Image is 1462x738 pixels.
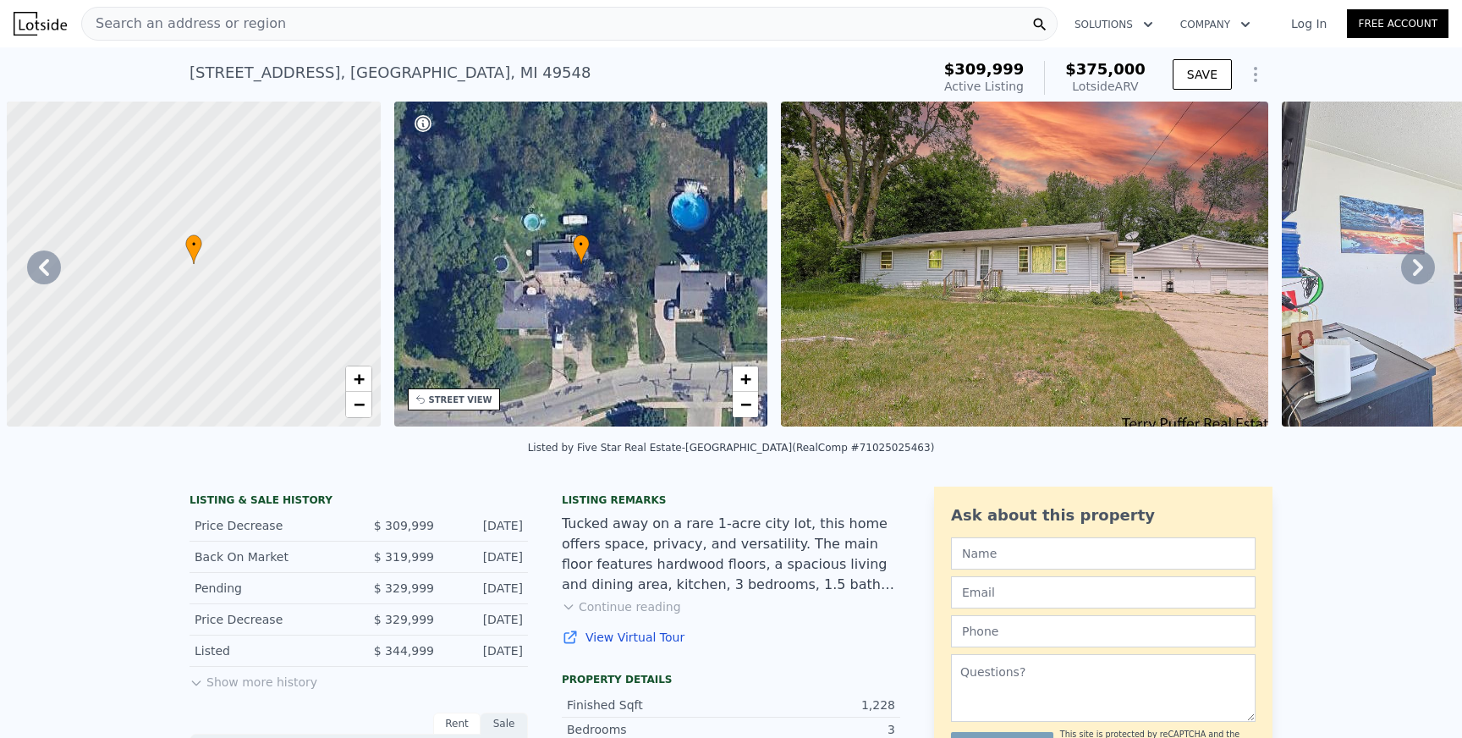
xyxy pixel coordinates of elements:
[944,80,1024,93] span: Active Listing
[528,442,935,454] div: Listed by Five Star Real Estate-[GEOGRAPHIC_DATA] (RealComp #71025025463)
[562,493,900,507] div: Listing remarks
[429,394,492,406] div: STREET VIEW
[562,514,900,595] div: Tucked away on a rare 1-acre city lot, this home offers space, privacy, and versatility. The main...
[185,234,202,264] div: •
[951,537,1256,570] input: Name
[951,615,1256,647] input: Phone
[374,613,434,626] span: $ 329,999
[190,493,528,510] div: LISTING & SALE HISTORY
[353,368,364,389] span: +
[374,519,434,532] span: $ 309,999
[562,629,900,646] a: View Virtual Tour
[740,394,751,415] span: −
[195,611,345,628] div: Price Decrease
[1065,78,1146,95] div: Lotside ARV
[448,517,523,534] div: [DATE]
[731,721,895,738] div: 3
[82,14,286,34] span: Search an address or region
[448,580,523,597] div: [DATE]
[346,392,371,417] a: Zoom out
[14,12,67,36] img: Lotside
[1061,9,1167,40] button: Solutions
[346,366,371,392] a: Zoom in
[185,237,202,252] span: •
[951,504,1256,527] div: Ask about this property
[195,642,345,659] div: Listed
[448,548,523,565] div: [DATE]
[573,234,590,264] div: •
[190,667,317,691] button: Show more history
[195,517,345,534] div: Price Decrease
[374,550,434,564] span: $ 319,999
[1167,9,1264,40] button: Company
[951,576,1256,609] input: Email
[1347,9,1448,38] a: Free Account
[562,598,681,615] button: Continue reading
[573,237,590,252] span: •
[448,642,523,659] div: [DATE]
[195,580,345,597] div: Pending
[733,366,758,392] a: Zoom in
[481,713,528,735] div: Sale
[190,61,591,85] div: [STREET_ADDRESS] , [GEOGRAPHIC_DATA] , MI 49548
[567,697,731,713] div: Finished Sqft
[1271,15,1347,32] a: Log In
[433,713,481,735] div: Rent
[733,392,758,417] a: Zoom out
[562,673,900,686] div: Property details
[448,611,523,628] div: [DATE]
[195,548,345,565] div: Back On Market
[1065,60,1146,78] span: $375,000
[353,394,364,415] span: −
[781,102,1268,427] img: Sale: 140410490 Parcel: 52905932
[374,644,434,658] span: $ 344,999
[731,697,895,713] div: 1,228
[567,721,731,738] div: Bedrooms
[1239,58,1272,91] button: Show Options
[1173,59,1232,90] button: SAVE
[740,368,751,389] span: +
[374,581,434,595] span: $ 329,999
[944,60,1025,78] span: $309,999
